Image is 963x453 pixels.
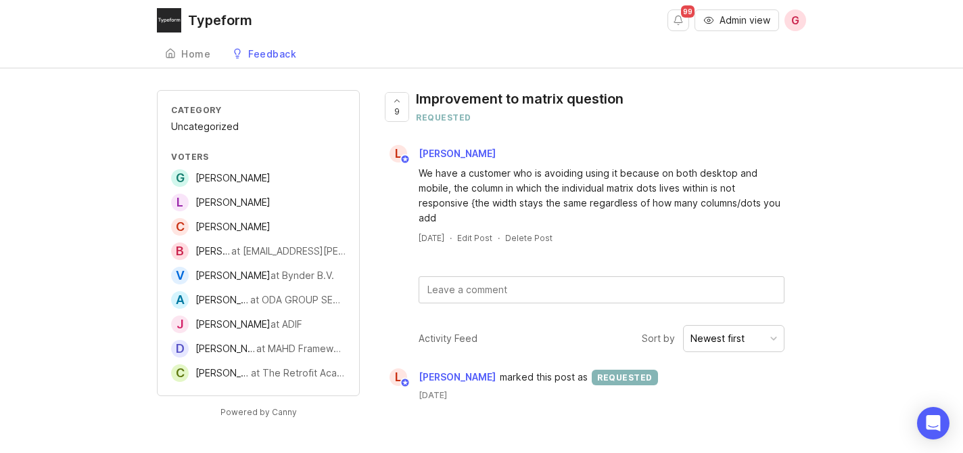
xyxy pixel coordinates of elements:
[171,104,346,116] div: Category
[416,89,624,108] div: Improvement to matrix question
[195,367,271,379] span: [PERSON_NAME]
[195,221,271,232] span: [PERSON_NAME]
[390,368,407,386] div: L
[271,268,334,283] div: at Bynder B.V.
[171,316,189,333] div: J
[171,218,271,236] a: C[PERSON_NAME]
[195,294,271,305] span: [PERSON_NAME]
[419,389,784,401] time: [DATE]
[271,317,302,332] div: at ADIF
[419,331,477,346] div: Activity Feed
[390,145,407,163] div: L
[791,12,799,28] span: G
[171,242,189,260] div: B
[419,148,496,159] span: [PERSON_NAME]
[419,233,444,243] time: [DATE]
[400,378,410,388] img: member badge
[171,194,189,211] div: L
[171,169,189,187] div: G
[784,9,806,31] button: G
[171,169,271,187] a: G[PERSON_NAME]
[720,14,770,27] span: Admin view
[690,331,745,346] div: Newest first
[457,232,492,244] div: Edit Post
[667,9,689,31] button: Notifications
[195,245,271,257] span: [PERSON_NAME]
[171,267,189,284] div: V
[681,5,695,18] span: 99
[171,340,189,358] div: D
[498,232,500,244] div: ·
[251,366,346,381] div: at The Retrofit Academy CIC
[381,145,507,163] a: L[PERSON_NAME]
[181,49,210,59] div: Home
[394,106,400,117] span: 9
[218,404,299,420] a: Powered by Canny
[195,343,271,354] span: [PERSON_NAME]
[195,196,271,208] span: [PERSON_NAME]
[195,269,271,281] span: [PERSON_NAME]
[695,9,779,31] button: Admin view
[171,364,189,382] div: C
[188,14,252,27] div: Typeform
[256,341,346,356] div: at MAHD Framework LLC
[171,119,346,134] div: Uncategorized
[171,242,346,260] a: B[PERSON_NAME]at [EMAIL_ADDRESS][PERSON_NAME][DOMAIN_NAME]
[500,370,588,385] span: marked this post as
[250,293,346,307] div: at ODA GROUP SERVICES AS
[400,154,410,165] img: member badge
[195,172,271,184] span: [PERSON_NAME]
[592,370,658,385] div: requested
[642,331,675,346] span: Sort by
[381,368,500,386] a: L[PERSON_NAME]
[171,291,189,309] div: A
[157,41,218,68] a: Home
[231,244,346,259] div: at [EMAIL_ADDRESS][PERSON_NAME][DOMAIN_NAME]
[171,267,334,284] a: V[PERSON_NAME]at Bynder B.V.
[419,232,444,244] a: [DATE]
[419,166,784,225] div: We have a customer who is avoiding using it because on both desktop and mobile, the column in whi...
[224,41,304,68] a: Feedback
[171,151,346,163] div: Voters
[171,316,302,333] a: J[PERSON_NAME]at ADIF
[416,112,624,123] div: requested
[171,218,189,236] div: C
[171,194,271,211] a: L[PERSON_NAME]
[195,318,271,330] span: [PERSON_NAME]
[171,364,346,382] a: C[PERSON_NAME]at The Retrofit Academy CIC
[917,407,949,439] div: Open Intercom Messenger
[171,340,346,358] a: D[PERSON_NAME]at MAHD Framework LLC
[505,232,553,244] div: Delete Post
[450,232,452,244] div: ·
[248,49,296,59] div: Feedback
[419,370,496,385] span: [PERSON_NAME]
[157,8,181,33] img: Typeform logo
[385,92,409,122] button: 9
[171,291,346,309] a: A[PERSON_NAME]at ODA GROUP SERVICES AS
